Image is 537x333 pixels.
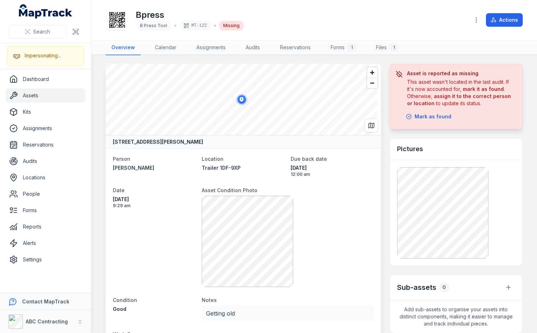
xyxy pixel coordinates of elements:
span: [DATE] [113,196,196,203]
span: Due back date [291,156,327,162]
a: Kits [6,105,85,119]
a: Assets [6,88,85,103]
div: 0 [439,282,449,292]
button: Zoom out [367,78,377,88]
strong: Contact MapTrack [22,298,69,304]
span: Location [202,156,224,162]
a: Alerts [6,236,85,250]
button: Zoom in [367,67,377,78]
span: Good [113,306,126,312]
button: Mark as found [401,110,456,123]
a: Assignments [6,121,85,135]
a: Dashboard [6,72,85,86]
span: Person [113,156,130,162]
h3: Pictures [397,144,423,154]
a: [PERSON_NAME] [113,164,196,171]
time: 26/03/2025, 9:29:16 am [113,196,196,209]
a: Reports [6,220,85,234]
a: Forms [6,203,85,217]
h2: Sub-assets [397,282,436,292]
a: MapTrack [19,4,72,19]
a: Forms1 [325,40,362,55]
span: Search [33,28,50,35]
span: 12:00 am [291,171,374,177]
span: Add sub-assets to organise your assets into distinct components, making it easier to manage and t... [390,300,522,333]
a: Calendar [149,40,182,55]
h3: Asset is reported as missing [407,70,517,77]
div: 1 [347,43,356,52]
time: 31/03/2025, 12:00:00 am [291,164,374,177]
span: 9:29 am [113,203,196,209]
span: Condition [113,297,137,303]
p: Getting old [206,308,370,318]
div: MT-122 [179,21,211,31]
a: People [6,187,85,201]
a: Settings [6,252,85,267]
a: Locations [6,170,85,185]
button: Switch to Map View [365,119,378,132]
a: Reservations [6,138,85,152]
div: Impersonating... [25,52,61,59]
a: Assignments [191,40,231,55]
a: Audits [240,40,266,55]
button: Search [9,25,66,39]
span: Trailer 1DF-9XP [202,165,241,171]
span: B Press Tool [140,23,167,28]
span: Date [113,187,125,193]
a: Audits [6,154,85,168]
canvas: Map [106,64,377,135]
strong: [STREET_ADDRESS][PERSON_NAME] [113,138,203,145]
a: Trailer 1DF-9XP [202,164,285,171]
strong: ABC Contracting [26,318,68,324]
div: 1 [390,43,398,52]
div: Missing [219,21,244,31]
strong: assign it to the correct person or location [407,93,511,106]
strong: mark it as found [463,86,504,92]
span: Notes [202,297,217,303]
span: Asset Condition Photo [202,187,257,193]
span: [DATE] [291,164,374,171]
button: Actions [486,13,523,27]
a: Files1 [370,40,404,55]
h1: Bpress [136,9,244,21]
a: Overview [106,40,141,55]
div: This asset wasn't located in the last audit. If it's now accounted for, . Otherwise, to update it... [407,78,517,107]
a: Reservations [274,40,316,55]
